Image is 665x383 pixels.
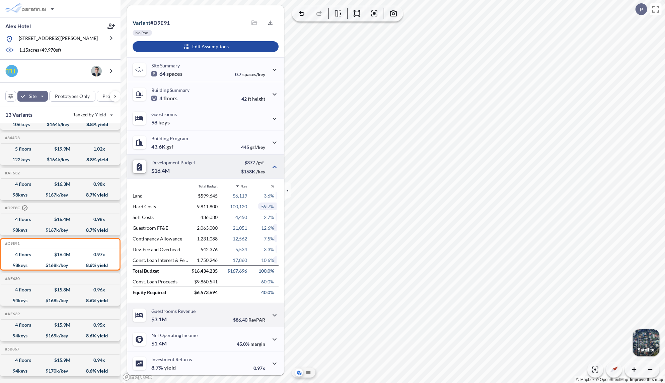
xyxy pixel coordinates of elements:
[133,268,188,274] p: Total Budget
[237,341,265,347] p: 45.0%
[242,71,265,77] span: spaces/key
[576,377,595,382] a: Mapbox
[133,236,188,241] p: Contingency Allowance
[201,247,218,252] span: 542,376
[151,143,173,150] p: 43.6K
[166,143,173,150] span: gsf
[151,111,177,117] p: Guestrooms
[241,160,265,165] p: $377
[4,241,20,246] h5: Click to copy the code
[133,247,188,252] p: Dev. Fee and Overhead
[201,214,218,220] span: 436,080
[233,225,247,231] span: 21,051
[17,91,48,102] button: Site
[151,364,176,371] p: 8.7%
[271,184,274,188] span: %
[151,316,168,323] p: $3.1M
[256,160,264,165] span: /gsf
[295,369,303,377] button: Aerial View
[197,257,218,263] span: 1,750,246
[95,111,106,118] span: Yield
[151,87,190,93] p: Building Summary
[241,169,265,174] p: $168K
[230,204,247,209] span: 100,120
[151,95,177,102] p: 4
[261,225,274,231] span: 12.6%
[248,317,265,323] span: RevPAR
[640,6,643,12] p: P
[5,111,33,119] p: 13 Variants
[258,268,274,274] span: 100.0%
[304,369,312,377] button: Site Plan
[194,289,218,295] span: $6,573,694
[151,332,198,338] p: Net Operating Income
[4,135,20,140] h5: Click to copy the code
[261,204,274,209] span: 59.7%
[4,205,28,211] h5: Click to copy the code
[133,225,188,231] p: Guestroom FF&E
[29,93,36,100] p: Site
[166,70,182,77] span: spaces
[252,96,265,102] span: height
[235,247,247,252] span: 5,534
[4,312,20,316] h5: Click to copy the code
[164,364,176,371] span: yield
[250,341,265,347] span: margin
[233,193,247,199] span: $6,119
[133,257,188,263] p: Const. Loan Interest & Fees
[596,377,628,382] a: OpenStreetMap
[133,204,188,209] p: Hard Costs
[241,96,265,102] p: 42
[5,65,18,77] img: BrandImage
[261,289,274,295] span: 40.0%
[151,167,171,174] p: $16.4M
[133,19,150,26] span: Variant
[256,169,265,174] span: /key
[233,317,265,323] p: $86.40
[123,373,152,381] a: Mapbox homepage
[192,43,229,50] p: Edit Assumptions
[638,347,654,352] p: Satellite
[250,144,265,150] span: gsf/key
[163,95,177,102] span: floors
[135,30,149,36] p: No Pool
[630,377,663,382] a: Improve this map
[97,91,133,102] button: Program
[633,329,660,356] img: Switcher Image
[151,63,180,68] p: Site Summary
[264,247,274,252] span: 3.3%
[248,96,251,102] span: ft
[192,268,218,274] span: $16,434,235
[151,70,182,77] p: 64
[133,214,188,220] p: Soft Costs
[4,347,19,351] h5: Click to copy the code
[227,268,247,274] span: $167,696
[67,109,117,120] button: Ranked by Yield
[633,329,660,356] button: Switcher ImageSatellite
[151,308,196,314] p: Guestrooms Revenue
[197,236,218,241] span: 1,231,088
[4,276,20,281] h5: Click to copy the code
[197,204,218,209] span: 9,811,800
[233,236,247,241] span: 12,562
[197,225,218,231] span: 2,063,000
[4,171,20,175] h5: Click to copy the code
[19,47,61,54] p: 1.15 acres ( 49,970 sf)
[235,71,265,77] p: 0.7
[264,193,274,199] span: 3.6%
[133,193,188,199] p: Land
[19,35,98,43] p: [STREET_ADDRESS][PERSON_NAME]
[151,119,170,126] p: 98
[199,184,218,188] span: Total Budget
[133,289,188,295] p: Equity Required
[264,236,274,241] span: 7.5%
[253,365,265,371] p: 0.97x
[91,66,102,76] img: user logo
[194,279,218,284] span: $9,860,541
[241,144,265,150] p: 445
[151,135,188,141] p: Building Program
[55,93,90,100] p: Prototypes Only
[49,91,95,102] button: Prototypes Only
[102,93,121,100] p: Program
[151,160,195,165] p: Development Budget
